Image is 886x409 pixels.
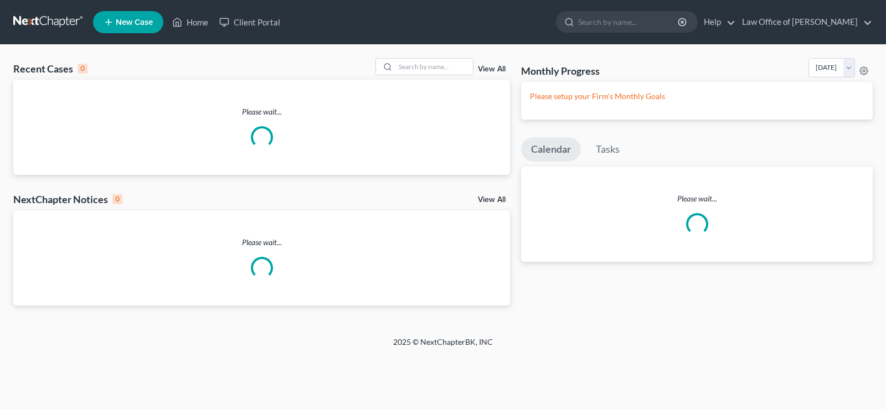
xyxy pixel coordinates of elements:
[586,137,630,162] a: Tasks
[521,193,873,204] p: Please wait...
[167,12,214,32] a: Home
[214,12,286,32] a: Client Portal
[698,12,735,32] a: Help
[13,193,122,206] div: NextChapter Notices
[736,12,872,32] a: Law Office of [PERSON_NAME]
[578,12,679,32] input: Search by name...
[530,91,864,102] p: Please setup your Firm's Monthly Goals
[127,336,759,356] div: 2025 © NextChapterBK, INC
[13,237,510,248] p: Please wait...
[78,64,87,74] div: 0
[116,18,153,27] span: New Case
[13,62,87,75] div: Recent Cases
[13,106,510,117] p: Please wait...
[521,137,581,162] a: Calendar
[478,196,506,204] a: View All
[395,59,473,75] input: Search by name...
[478,65,506,73] a: View All
[521,64,600,77] h3: Monthly Progress
[112,194,122,204] div: 0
